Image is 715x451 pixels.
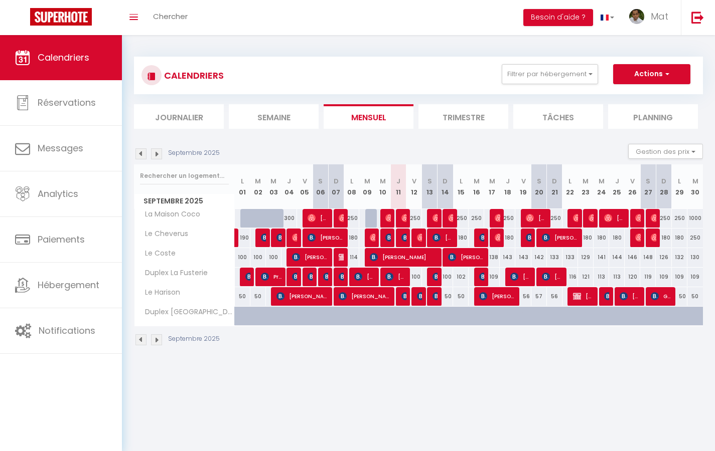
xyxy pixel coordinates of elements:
[500,209,515,228] div: 250
[656,248,671,267] div: 126
[350,176,353,186] abbr: L
[266,248,281,267] div: 100
[235,164,250,209] th: 01
[448,208,453,228] span: [PERSON_NAME]
[318,176,323,186] abbr: S
[292,267,297,286] span: Storm van Scherpenseel
[687,248,703,267] div: 130
[628,144,703,159] button: Gestion des prix
[656,229,671,247] div: 180
[140,167,229,185] input: Rechercher un logement...
[134,194,234,208] span: Septembre 2025
[261,228,266,247] span: [PERSON_NAME]
[651,208,656,228] span: [PERSON_NAME]
[287,176,291,186] abbr: J
[687,229,703,247] div: 250
[229,104,319,129] li: Semaine
[235,248,250,267] div: 100
[453,209,469,228] div: 250
[479,228,484,247] span: [PERSON_NAME]
[303,176,307,186] abbr: V
[422,164,438,209] th: 13
[594,248,609,267] div: 141
[620,287,640,306] span: [PERSON_NAME]
[500,164,515,209] th: 18
[506,176,510,186] abbr: J
[162,64,224,87] h3: CALENDRIERS
[594,229,609,247] div: 180
[261,267,281,286] span: Prof. [PERSON_NAME]
[568,176,571,186] abbr: L
[427,176,432,186] abbr: S
[354,267,375,286] span: [PERSON_NAME]
[406,209,422,228] div: 250
[235,229,250,247] div: 190
[515,287,531,306] div: 56
[613,64,690,84] button: Actions
[651,10,668,23] span: Mat
[134,104,224,129] li: Journalier
[594,164,609,209] th: 24
[168,334,220,344] p: Septembre 2025
[656,209,671,228] div: 250
[339,248,344,267] span: [PERSON_NAME]
[344,164,359,209] th: 08
[615,176,619,186] abbr: J
[385,208,390,228] span: [PERSON_NAME]
[38,96,96,109] span: Réservations
[136,268,210,279] span: Duplex La Fusterie
[479,287,515,306] span: [PERSON_NAME]
[370,248,437,267] span: [PERSON_NAME]
[266,164,281,209] th: 03
[469,164,484,209] th: 16
[537,176,541,186] abbr: S
[521,176,526,186] abbr: V
[589,208,594,228] span: [PERSON_NAME]
[547,209,562,228] div: 250
[672,229,687,247] div: 180
[489,176,495,186] abbr: M
[460,176,463,186] abbr: L
[583,176,589,186] abbr: M
[38,142,83,154] span: Messages
[313,164,328,209] th: 06
[495,208,500,228] span: Ballet Aurore
[375,164,390,209] th: 10
[448,248,484,267] span: [PERSON_NAME]
[656,268,671,286] div: 109
[500,229,515,247] div: 180
[401,208,406,228] span: [PERSON_NAME]/[PERSON_NAME]
[526,208,546,228] span: [PERSON_NAME] [PERSON_NAME]
[136,229,191,240] span: Le Cheverus
[484,164,500,209] th: 17
[531,164,547,209] th: 20
[547,248,562,267] div: 133
[578,164,594,209] th: 23
[418,104,508,129] li: Trimestre
[8,4,38,34] button: Ouvrir le widget de chat LiveChat
[672,209,687,228] div: 250
[339,208,344,228] span: [PERSON_NAME]
[687,268,703,286] div: 109
[396,176,400,186] abbr: J
[38,187,78,200] span: Analytics
[687,164,703,209] th: 30
[640,164,656,209] th: 27
[453,268,469,286] div: 102
[364,176,370,186] abbr: M
[635,228,640,247] span: [PERSON_NAME]
[438,287,453,306] div: 50
[510,267,531,286] span: [PERSON_NAME]
[136,209,203,220] span: La Maison Coco
[578,248,594,267] div: 129
[344,209,359,228] div: 250
[608,104,698,129] li: Planning
[406,268,422,286] div: 100
[578,268,594,286] div: 121
[401,287,406,306] span: [PERSON_NAME]
[484,268,500,286] div: 109
[406,164,422,209] th: 12
[255,176,261,186] abbr: M
[500,248,515,267] div: 143
[609,248,625,267] div: 144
